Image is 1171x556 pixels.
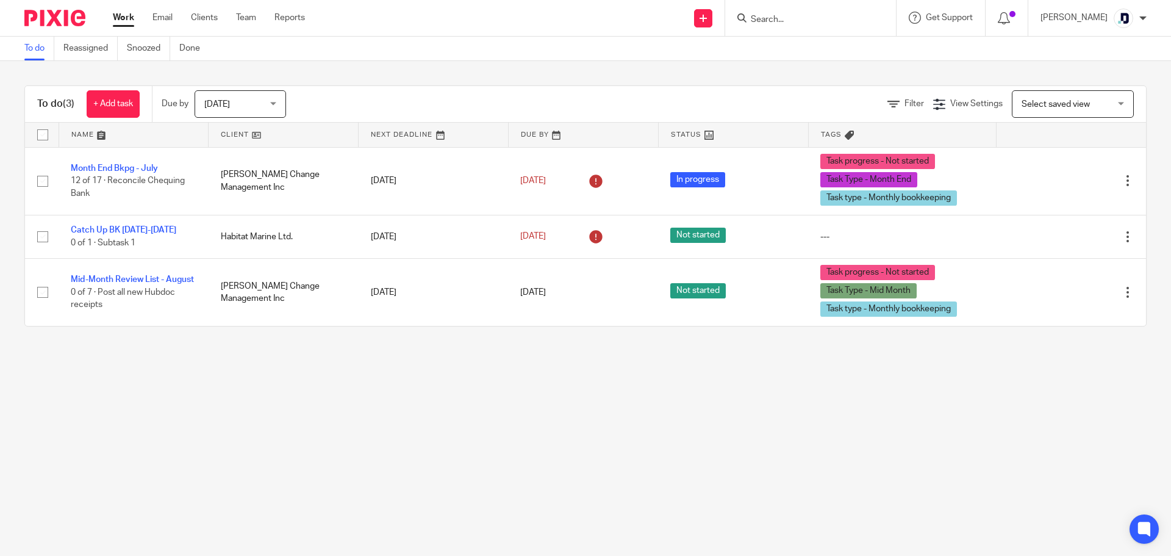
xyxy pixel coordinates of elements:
[24,37,54,60] a: To do
[820,283,917,298] span: Task Type - Mid Month
[750,15,859,26] input: Search
[152,12,173,24] a: Email
[359,147,509,215] td: [DATE]
[71,226,176,234] a: Catch Up BK [DATE]-[DATE]
[904,99,924,108] span: Filter
[670,172,725,187] span: In progress
[204,100,230,109] span: [DATE]
[71,164,158,173] a: Month End Bkpg - July
[162,98,188,110] p: Due by
[820,154,935,169] span: Task progress - Not started
[1022,100,1090,109] span: Select saved view
[127,37,170,60] a: Snoozed
[926,13,973,22] span: Get Support
[209,258,359,326] td: [PERSON_NAME] Change Management Inc
[359,215,509,258] td: [DATE]
[63,37,118,60] a: Reassigned
[520,288,546,297] span: [DATE]
[179,37,209,60] a: Done
[1040,12,1108,24] p: [PERSON_NAME]
[24,10,85,26] img: Pixie
[113,12,134,24] a: Work
[820,301,957,317] span: Task type - Monthly bookkeeping
[670,283,726,298] span: Not started
[820,190,957,206] span: Task type - Monthly bookkeeping
[520,176,546,185] span: [DATE]
[71,275,194,284] a: Mid-Month Review List - August
[274,12,305,24] a: Reports
[1114,9,1133,28] img: deximal_460x460_FB_Twitter.png
[209,147,359,215] td: [PERSON_NAME] Change Management Inc
[821,131,842,138] span: Tags
[191,12,218,24] a: Clients
[37,98,74,110] h1: To do
[820,265,935,280] span: Task progress - Not started
[71,239,135,247] span: 0 of 1 · Subtask 1
[670,228,726,243] span: Not started
[520,233,546,241] span: [DATE]
[820,231,984,243] div: ---
[950,99,1003,108] span: View Settings
[87,90,140,118] a: + Add task
[820,172,917,187] span: Task Type - Month End
[359,258,509,326] td: [DATE]
[63,99,74,109] span: (3)
[71,288,175,309] span: 0 of 7 · Post all new Hubdoc receipts
[71,176,185,198] span: 12 of 17 · Reconcile Chequing Bank
[236,12,256,24] a: Team
[209,215,359,258] td: Habitat Marine Ltd.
